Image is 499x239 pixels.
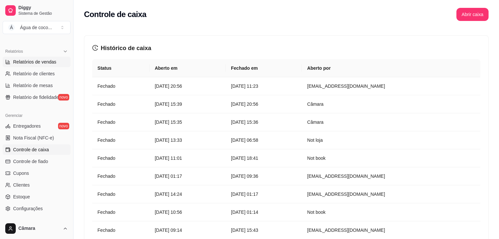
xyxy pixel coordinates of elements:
[3,156,71,167] a: Controle de fiado
[18,5,68,11] span: Diggy
[302,77,480,95] td: [EMAIL_ADDRESS][DOMAIN_NAME]
[302,203,480,221] td: Not book
[302,95,480,113] td: Câmara
[155,119,220,126] article: [DATE] 15:35
[155,191,220,198] article: [DATE] 14:24
[155,173,220,180] article: [DATE] 01:17
[231,101,297,108] article: [DATE] 20:56
[5,49,23,54] span: Relatórios
[155,83,220,90] article: [DATE] 20:56
[97,101,144,108] article: Fechado
[3,168,71,178] a: Cupons
[97,209,144,216] article: Fechado
[155,101,220,108] article: [DATE] 15:39
[302,185,480,203] td: [EMAIL_ADDRESS][DOMAIN_NAME]
[3,221,71,236] button: Câmara
[231,227,297,234] article: [DATE] 15:43
[155,137,220,144] article: [DATE] 13:33
[3,92,71,102] a: Relatório de fidelidadenovo
[92,59,150,77] th: Status
[3,121,71,131] a: Entregadoresnovo
[13,59,56,65] span: Relatórios de vendas
[302,149,480,167] td: Not book
[3,57,71,67] a: Relatórios de vendas
[13,82,53,89] span: Relatório de mesas
[8,24,15,31] span: Á
[226,59,302,77] th: Fechado em
[97,191,144,198] article: Fechado
[3,144,71,155] a: Controle de caixa
[3,180,71,190] a: Clientes
[13,182,30,188] span: Clientes
[92,45,98,51] span: history
[13,70,55,77] span: Relatório de clientes
[302,113,480,131] td: Câmara
[3,21,71,34] button: Select a team
[155,209,220,216] article: [DATE] 10:56
[92,44,480,53] h3: Histórico de caixa
[13,158,48,165] span: Controle de fiado
[84,9,146,20] h2: Controle de caixa
[302,59,480,77] th: Aberto por
[231,119,297,126] article: [DATE] 15:36
[3,192,71,202] a: Estoque
[231,155,297,162] article: [DATE] 18:41
[231,209,297,216] article: [DATE] 01:14
[302,131,480,149] td: Not loja
[3,3,71,18] a: DiggySistema de Gestão
[3,203,71,214] a: Configurações
[13,205,43,212] span: Configurações
[13,94,59,101] span: Relatório de fidelidade
[97,137,144,144] article: Fechado
[456,8,489,21] button: Abrir caixa
[155,155,220,162] article: [DATE] 11:01
[97,119,144,126] article: Fechado
[97,227,144,234] article: Fechado
[3,110,71,121] div: Gerenciar
[97,155,144,162] article: Fechado
[150,59,226,77] th: Aberto em
[231,137,297,144] article: [DATE] 06:58
[231,83,297,90] article: [DATE] 11:23
[231,173,297,180] article: [DATE] 09:36
[13,123,41,129] span: Entregadores
[97,173,144,180] article: Fechado
[3,80,71,91] a: Relatório de mesas
[20,24,52,31] div: Água de coco ...
[231,191,297,198] article: [DATE] 01:17
[155,227,220,234] article: [DATE] 09:14
[18,11,68,16] span: Sistema de Gestão
[3,133,71,143] a: Nota Fiscal (NFC-e)
[13,135,54,141] span: Nota Fiscal (NFC-e)
[97,83,144,90] article: Fechado
[13,146,49,153] span: Controle de caixa
[3,68,71,79] a: Relatório de clientes
[302,167,480,185] td: [EMAIL_ADDRESS][DOMAIN_NAME]
[13,170,29,176] span: Cupons
[13,193,30,200] span: Estoque
[18,226,60,231] span: Câmara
